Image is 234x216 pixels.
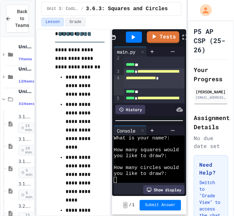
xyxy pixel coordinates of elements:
[18,190,36,200] span: 5 min
[114,47,147,57] div: main.py
[196,89,226,95] div: [PERSON_NAME]
[18,137,33,142] span: 3.1.2: What is Code?
[194,27,228,54] h1: P5 AP CSP (25-26)
[18,114,33,120] span: 3.1.1: Why Learn to Program?
[114,48,139,55] div: main.py
[18,145,36,156] span: 10 min
[47,6,78,12] span: Unit 3: Coding
[114,126,147,135] div: Console
[6,5,29,33] button: Back to Teams
[18,66,33,72] span: Unit 2: Solving Problems in Computer Science
[194,65,228,84] h2: Your Progress
[114,165,179,171] span: How many circles would
[114,127,139,134] div: Console
[193,3,213,18] div: My Account
[114,68,120,75] div: 3
[196,95,226,100] div: [EMAIL_ADDRESS][DOMAIN_NAME]
[81,6,83,12] span: /
[199,161,223,177] h3: Need Help?
[15,8,29,29] span: Back to Teams
[114,55,120,68] div: 2
[129,203,131,208] span: /
[65,18,86,26] button: Grade
[18,167,36,178] span: 5 min
[114,171,167,177] span: you like to draw?:
[18,102,35,106] span: 31 items
[115,105,145,114] div: History
[114,153,167,159] span: you like to draw?:
[18,204,33,209] span: 3.2.1: Hello, World!
[145,203,176,208] span: Submit Answer
[140,200,181,210] button: Submit Answer
[114,95,120,102] div: 5
[114,135,170,141] span: What is your name?:
[132,203,134,208] span: 1
[123,202,128,208] span: -
[18,79,35,84] span: 12 items
[18,159,33,165] span: 3.1.3: The JuiceMind IDE
[18,88,33,94] span: Unit 3: Coding
[114,102,120,122] div: 6
[18,44,33,50] span: Unit 1: Intro to Computer Science
[18,57,32,61] span: 7 items
[18,123,36,133] span: 15 min
[143,185,185,194] div: Show display
[194,113,228,132] h2: Assignment Details
[114,147,179,153] span: How many squares would
[194,134,228,150] div: No due date set
[86,5,168,13] span: 3.6.3: Squares and Circles
[18,181,33,187] span: 3.1.4: Reflection - Evolving Technology
[147,31,179,43] a: Tests
[41,18,64,26] button: Lesson
[114,75,120,95] div: 4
